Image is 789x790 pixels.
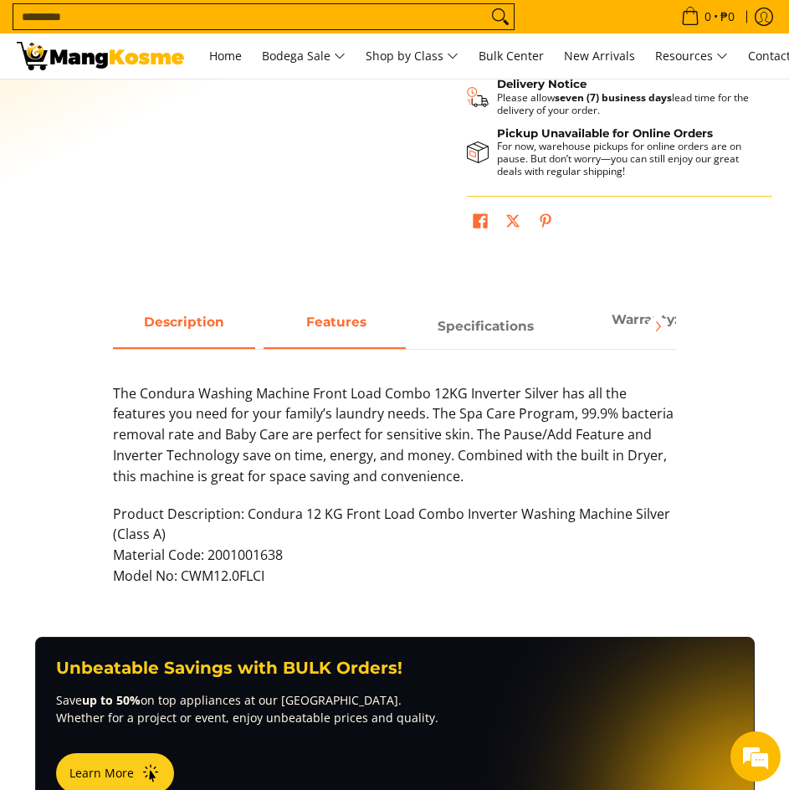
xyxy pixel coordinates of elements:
span: Bodega Sale [262,46,346,67]
h3: Unbeatable Savings with BULK Orders! [56,658,734,679]
p: Product Description: Condura 12 KG Front Load Combo Inverter Washing Machine Silver (Class A) Mat... [113,504,675,603]
button: Next [639,308,676,345]
div: Description [113,349,675,603]
span: Description [113,311,255,341]
p: The Condura Washing Machine Front Load Combo 12KG Inverter Silver has all the features you need f... [113,383,675,504]
img: Condura Front Load Inverter Washing Machine (Class A) l Mang Kosme [17,42,184,70]
a: Post on X [501,209,525,238]
span: We're online! [97,211,231,380]
button: Search [487,4,514,29]
p: For now, warehouse pickups for online orders are on pause. But don’t worry—you can still enjoy ou... [497,140,756,177]
div: Minimize live chat window [274,8,315,49]
span: Bulk Center [479,48,544,64]
span: Shop by Class [366,46,459,67]
strong: up to 50% [82,692,141,708]
a: Shop by Class [357,33,467,79]
a: Resources [647,33,736,79]
a: Bulk Center [470,33,552,79]
a: Description [113,305,255,349]
a: Description 1 [264,305,406,349]
strong: seven (7) business days [555,90,672,105]
a: Home [201,33,250,79]
a: Share on Facebook [469,209,492,238]
strong: Delivery Notice [497,77,587,90]
a: Description 3 [573,305,715,349]
p: Please allow lead time for the delivery of your order. [497,91,756,116]
span: Specifications [414,311,556,341]
div: Chat with us now [87,94,281,115]
textarea: Type your message and hit 'Enter' [8,457,319,516]
button: Shipping & Delivery [467,77,756,116]
span: ₱0 [718,11,737,23]
a: Bodega Sale [254,33,354,79]
strong: Pickup Unavailable for Online Orders [497,126,713,140]
span: Resources [655,46,728,67]
a: Pin on Pinterest [534,209,557,238]
span: Home [209,48,242,64]
strong: Warranty: [612,311,678,327]
p: Save on top appliances at our [GEOGRAPHIC_DATA]. Whether for a project or event, enjoy unbeatable... [56,691,734,726]
span: New Arrivals [564,48,635,64]
a: New Arrivals [556,33,643,79]
span: 0 [702,11,714,23]
span: • [676,8,740,26]
a: Description 2 [414,305,556,349]
strong: Features [306,314,366,330]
